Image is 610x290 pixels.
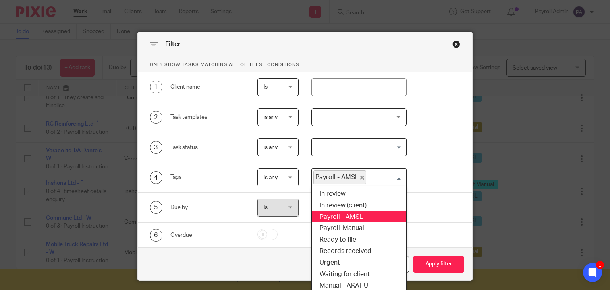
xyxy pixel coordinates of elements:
button: Apply filter [413,256,464,273]
span: Filter [165,41,180,47]
li: Payroll - AMSL [312,211,406,223]
div: Close this dialog window [452,40,460,48]
div: 1 [150,81,162,93]
span: Payroll - AMSL [313,170,366,184]
div: Task templates [170,113,245,121]
span: is any [264,145,278,150]
div: Search for option [311,138,407,156]
li: Waiting for client [312,269,406,280]
p: Only show tasks matching all of these conditions [138,57,473,72]
div: 6 [150,229,162,242]
div: Task status [170,143,245,151]
li: Urgent [312,257,406,269]
span: Is [264,205,268,210]
div: Tags [170,173,245,181]
div: 4 [150,171,162,184]
input: Search for option [313,140,402,154]
li: Payroll-Manual [312,222,406,234]
span: Is [264,84,268,90]
div: Due by [170,203,245,211]
div: Search for option [311,168,407,186]
div: 1 [596,261,604,269]
div: 2 [150,111,162,124]
li: In review [312,188,406,200]
div: Overdue [170,231,245,239]
span: is any [264,175,278,180]
li: Records received [312,246,406,257]
li: Ready to file [312,234,406,246]
input: Search for option [367,170,402,184]
div: Client name [170,83,245,91]
li: In review (client) [312,200,406,211]
span: is any [264,114,278,120]
div: 3 [150,141,162,154]
button: Deselect Payroll - AMSL [360,176,364,180]
div: 5 [150,201,162,214]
